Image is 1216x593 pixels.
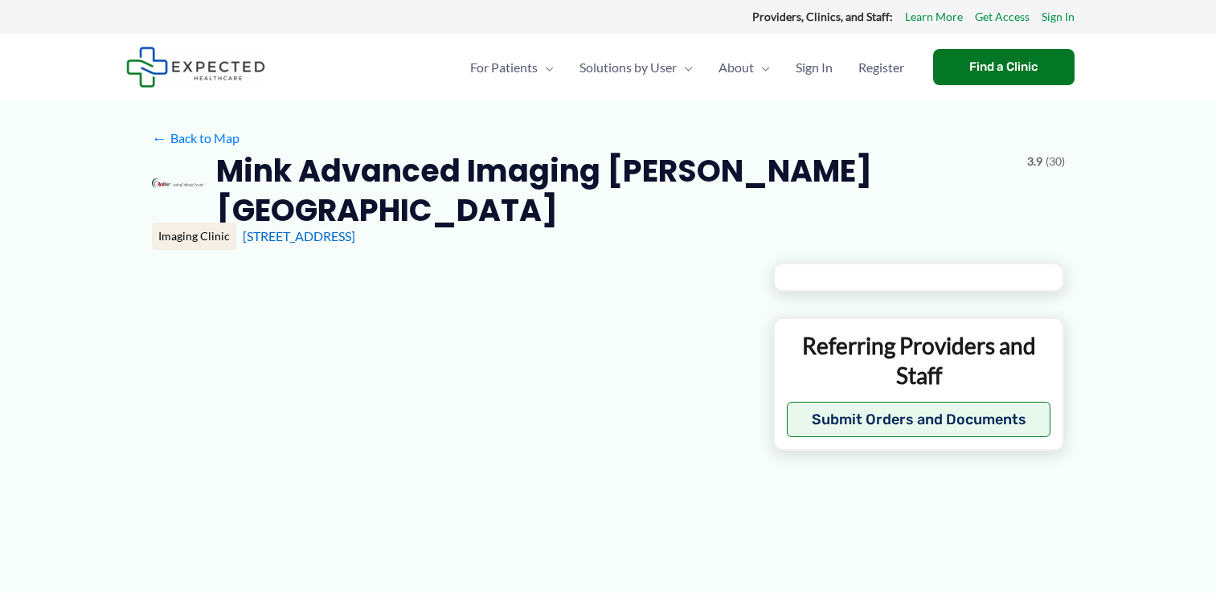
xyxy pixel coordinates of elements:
a: Sign In [783,39,845,96]
span: Menu Toggle [754,39,770,96]
span: Menu Toggle [538,39,554,96]
a: Get Access [975,6,1030,27]
span: Solutions by User [579,39,677,96]
button: Submit Orders and Documents [787,402,1051,437]
nav: Primary Site Navigation [457,39,917,96]
span: ← [152,130,167,145]
strong: Providers, Clinics, and Staff: [752,10,893,23]
a: ←Back to Map [152,126,240,150]
div: Imaging Clinic [152,223,236,250]
span: Register [858,39,904,96]
span: Sign In [796,39,833,96]
a: [STREET_ADDRESS] [243,228,355,243]
a: For PatientsMenu Toggle [457,39,567,96]
p: Referring Providers and Staff [787,331,1051,390]
h2: Mink Advanced Imaging [PERSON_NAME][GEOGRAPHIC_DATA] [216,151,1014,231]
a: Learn More [905,6,963,27]
a: Register [845,39,917,96]
a: Sign In [1042,6,1075,27]
a: AboutMenu Toggle [706,39,783,96]
span: 3.9 [1027,151,1042,172]
a: Solutions by UserMenu Toggle [567,39,706,96]
span: For Patients [470,39,538,96]
span: Menu Toggle [677,39,693,96]
span: About [719,39,754,96]
span: (30) [1046,151,1065,172]
img: Expected Healthcare Logo - side, dark font, small [126,47,265,88]
a: Find a Clinic [933,49,1075,85]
